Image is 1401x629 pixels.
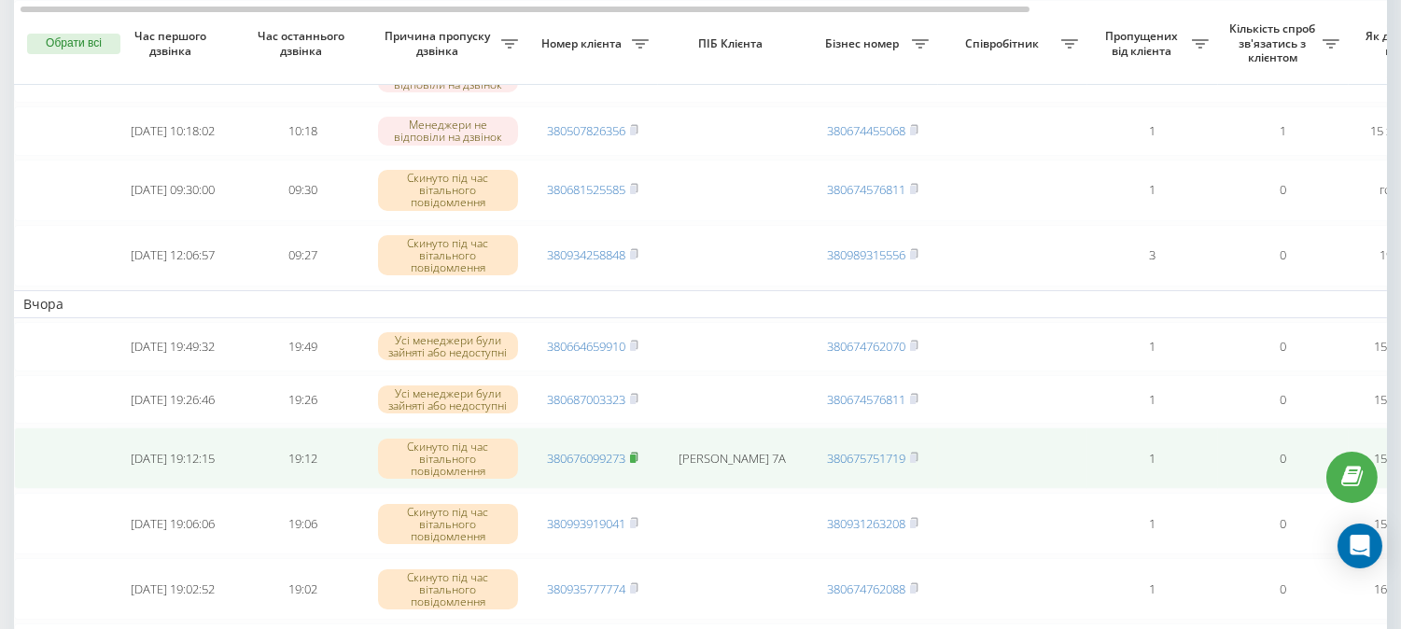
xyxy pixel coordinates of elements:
a: 380993919041 [547,515,625,532]
td: 0 [1218,225,1349,287]
a: 380507826356 [547,122,625,139]
a: 380931263208 [827,515,905,532]
span: Пропущених від клієнта [1097,29,1192,58]
a: 380674762088 [827,580,905,597]
td: 0 [1218,375,1349,425]
td: 19:02 [238,558,369,620]
div: Менеджери не відповіли на дзвінок [378,117,518,145]
td: 10:18 [238,106,369,156]
a: 380687003323 [547,391,625,408]
a: 380674455068 [827,122,905,139]
div: Усі менеджери були зайняті або недоступні [378,385,518,413]
td: [DATE] 19:12:15 [107,427,238,489]
span: Час першого дзвінка [122,29,223,58]
a: 380934258848 [547,246,625,263]
div: Усі менеджери були зайняті або недоступні [378,332,518,360]
td: [DATE] 19:26:46 [107,375,238,425]
span: Причина пропуску дзвінка [378,29,501,58]
a: 380676099273 [547,450,625,467]
button: Обрати всі [27,34,120,54]
td: [DATE] 09:30:00 [107,160,238,221]
td: 0 [1218,493,1349,554]
a: 380664659910 [547,338,625,355]
td: 0 [1218,558,1349,620]
td: [DATE] 19:49:32 [107,322,238,371]
td: 09:27 [238,225,369,287]
td: 0 [1218,322,1349,371]
td: 3 [1087,225,1218,287]
div: Скинуто під час вітального повідомлення [378,504,518,545]
a: 380674762070 [827,338,905,355]
span: ПІБ Клієнта [674,36,792,51]
span: Номер клієнта [537,36,632,51]
a: 380674576811 [827,181,905,198]
a: 380681525585 [547,181,625,198]
a: 380989315556 [827,246,905,263]
div: Скинуто під час вітального повідомлення [378,439,518,480]
span: Співробітник [947,36,1061,51]
td: [DATE] 10:18:02 [107,106,238,156]
span: Бізнес номер [817,36,912,51]
td: [DATE] 12:06:57 [107,225,238,287]
td: 19:06 [238,493,369,554]
td: 1 [1087,493,1218,554]
div: Скинуто під час вітального повідомлення [378,235,518,276]
td: 1 [1218,106,1349,156]
td: 0 [1218,160,1349,221]
td: [PERSON_NAME] 7А [658,427,807,489]
td: 1 [1087,558,1218,620]
td: [DATE] 19:06:06 [107,493,238,554]
a: 380675751719 [827,450,905,467]
span: Час останнього дзвінка [253,29,354,58]
td: 1 [1087,322,1218,371]
td: 1 [1087,427,1218,489]
div: Open Intercom Messenger [1338,524,1382,568]
td: 19:26 [238,375,369,425]
div: Скинуто під час вітального повідомлення [378,569,518,610]
a: 380935777774 [547,580,625,597]
td: 1 [1087,160,1218,221]
td: 0 [1218,427,1349,489]
a: 380674576811 [827,391,905,408]
td: 1 [1087,106,1218,156]
td: 19:49 [238,322,369,371]
td: 09:30 [238,160,369,221]
td: [DATE] 19:02:52 [107,558,238,620]
div: Скинуто під час вітального повідомлення [378,170,518,211]
td: 19:12 [238,427,369,489]
span: Кількість спроб зв'язатись з клієнтом [1227,21,1323,65]
td: 1 [1087,375,1218,425]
